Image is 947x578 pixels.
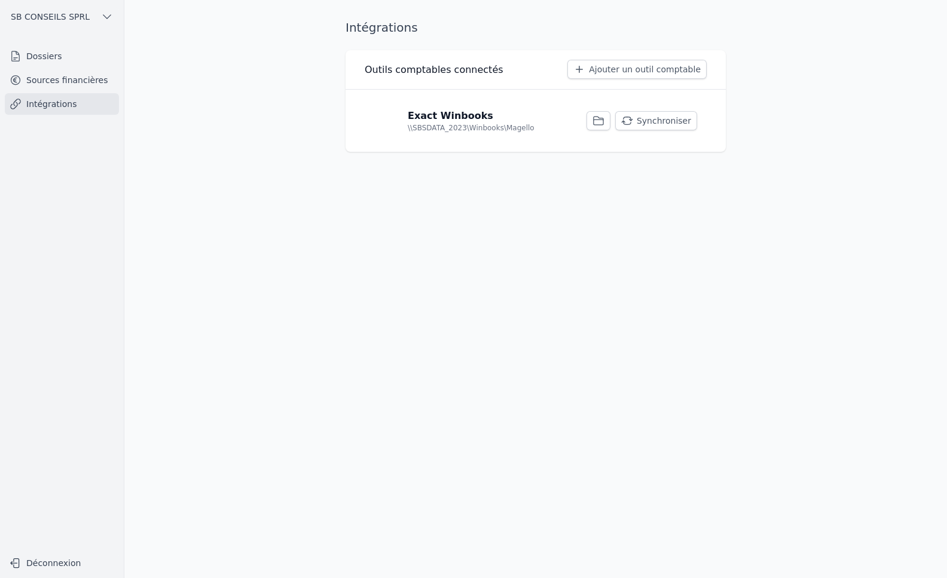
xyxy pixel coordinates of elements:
[5,553,119,573] button: Déconnexion
[11,11,90,23] span: SB CONSEILS SPRL
[615,111,697,130] button: Synchroniser
[408,123,534,133] p: \\SBSDATA_2023\Winbooks\Magello
[346,19,418,36] h1: Intégrations
[5,69,119,91] a: Sources financières
[567,60,707,79] button: Ajouter un outil comptable
[365,99,707,142] a: Exact Winbooks \\SBSDATA_2023\Winbooks\Magello Synchroniser
[365,63,503,77] h3: Outils comptables connectés
[5,93,119,115] a: Intégrations
[5,45,119,67] a: Dossiers
[408,109,493,123] p: Exact Winbooks
[5,7,119,26] button: SB CONSEILS SPRL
